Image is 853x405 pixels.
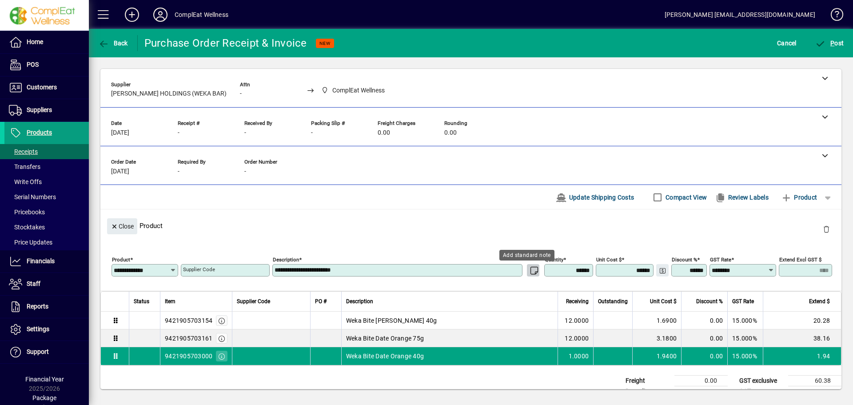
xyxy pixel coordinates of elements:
[111,90,227,97] span: [PERSON_NAME] HOLDINGS (WEKA BAR)
[763,347,841,365] td: 1.94
[27,61,39,68] span: POS
[4,31,89,53] a: Home
[96,35,130,51] button: Back
[596,257,622,263] mat-label: Unit Cost $
[674,386,728,397] td: 0.00
[27,280,40,287] span: Staff
[346,297,373,306] span: Description
[565,316,589,325] span: 12.0000
[341,329,558,347] td: Weka Bite Date Orange 75g
[664,193,707,202] label: Compact View
[499,250,554,261] div: Add standard note
[165,334,212,343] div: 9421905703161
[341,312,558,329] td: Weka Bite [PERSON_NAME] 40g
[4,341,89,363] a: Support
[656,264,669,277] button: Change Price Levels
[735,386,788,397] td: GST
[9,163,40,170] span: Transfers
[240,90,242,97] span: -
[657,334,677,343] span: 3.1800
[9,148,38,155] span: Receipts
[815,40,844,47] span: ost
[244,168,246,175] span: -
[9,239,52,246] span: Price Updates
[4,273,89,295] a: Staff
[134,297,149,306] span: Status
[9,178,42,185] span: Write Offs
[100,209,841,242] div: Product
[4,189,89,205] a: Serial Numbers
[621,376,674,386] td: Freight
[727,329,763,347] td: 15.000%
[178,129,179,136] span: -
[565,334,589,343] span: 12.0000
[27,106,52,113] span: Suppliers
[9,224,45,231] span: Stocktakes
[319,40,331,46] span: NEW
[27,257,55,265] span: Financials
[175,8,228,22] div: ComplEat Wellness
[244,129,246,136] span: -
[715,190,769,205] span: Review Labels
[775,35,799,51] button: Cancel
[341,347,558,365] td: Weka Bite Date Orange 40g
[165,297,175,306] span: Item
[319,85,389,96] span: ComplEat Wellness
[111,129,129,136] span: [DATE]
[444,129,457,136] span: 0.00
[4,205,89,220] a: Pricebooks
[735,376,788,386] td: GST exclusive
[32,394,56,401] span: Package
[27,84,57,91] span: Customers
[4,296,89,318] a: Reports
[727,312,763,329] td: 15.000%
[4,99,89,121] a: Suppliers
[165,352,212,361] div: 9421905703000
[98,40,128,47] span: Back
[4,174,89,189] a: Write Offs
[112,257,130,263] mat-label: Product
[9,193,56,200] span: Serial Numbers
[4,159,89,174] a: Transfers
[681,312,727,329] td: 0.00
[816,218,837,240] button: Delete
[332,86,385,95] span: ComplEat Wellness
[732,297,754,306] span: GST Rate
[650,297,677,306] span: Unit Cost $
[830,40,834,47] span: P
[27,325,49,333] span: Settings
[552,189,638,205] button: Update Shipping Costs
[105,222,140,230] app-page-header-button: Close
[674,376,728,386] td: 0.00
[107,218,137,234] button: Close
[4,318,89,341] a: Settings
[315,297,327,306] span: PO #
[657,316,677,325] span: 1.6900
[27,129,52,136] span: Products
[710,257,731,263] mat-label: GST rate
[598,297,628,306] span: Outstanding
[4,144,89,159] a: Receipts
[273,257,299,263] mat-label: Description
[118,7,146,23] button: Add
[781,190,817,205] span: Product
[711,189,772,205] button: Review Labels
[25,376,64,383] span: Financial Year
[237,297,270,306] span: Supplier Code
[813,35,846,51] button: Post
[763,329,841,347] td: 38.16
[146,7,175,23] button: Profile
[378,129,390,136] span: 0.00
[824,2,842,31] a: Knowledge Base
[165,316,212,325] div: 9421905703154
[788,376,841,386] td: 60.38
[183,266,215,273] mat-label: Supplier Code
[763,312,841,329] td: 20.28
[621,386,674,397] td: Rounding
[4,76,89,99] a: Customers
[809,297,830,306] span: Extend $
[681,347,727,365] td: 0.00
[178,168,179,175] span: -
[111,219,134,234] span: Close
[9,209,45,216] span: Pricebooks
